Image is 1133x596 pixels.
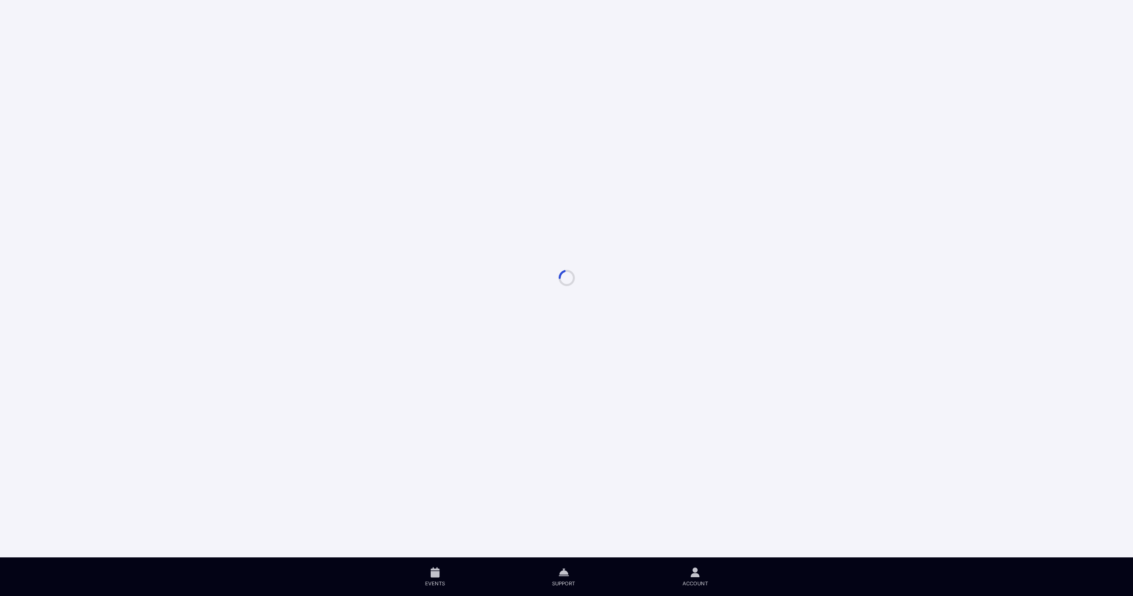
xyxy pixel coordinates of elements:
span: Events [425,580,445,587]
span: Support [552,580,575,587]
a: Account [629,557,761,596]
span: Account [683,580,708,587]
a: Events [372,557,499,596]
a: Support [499,557,629,596]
